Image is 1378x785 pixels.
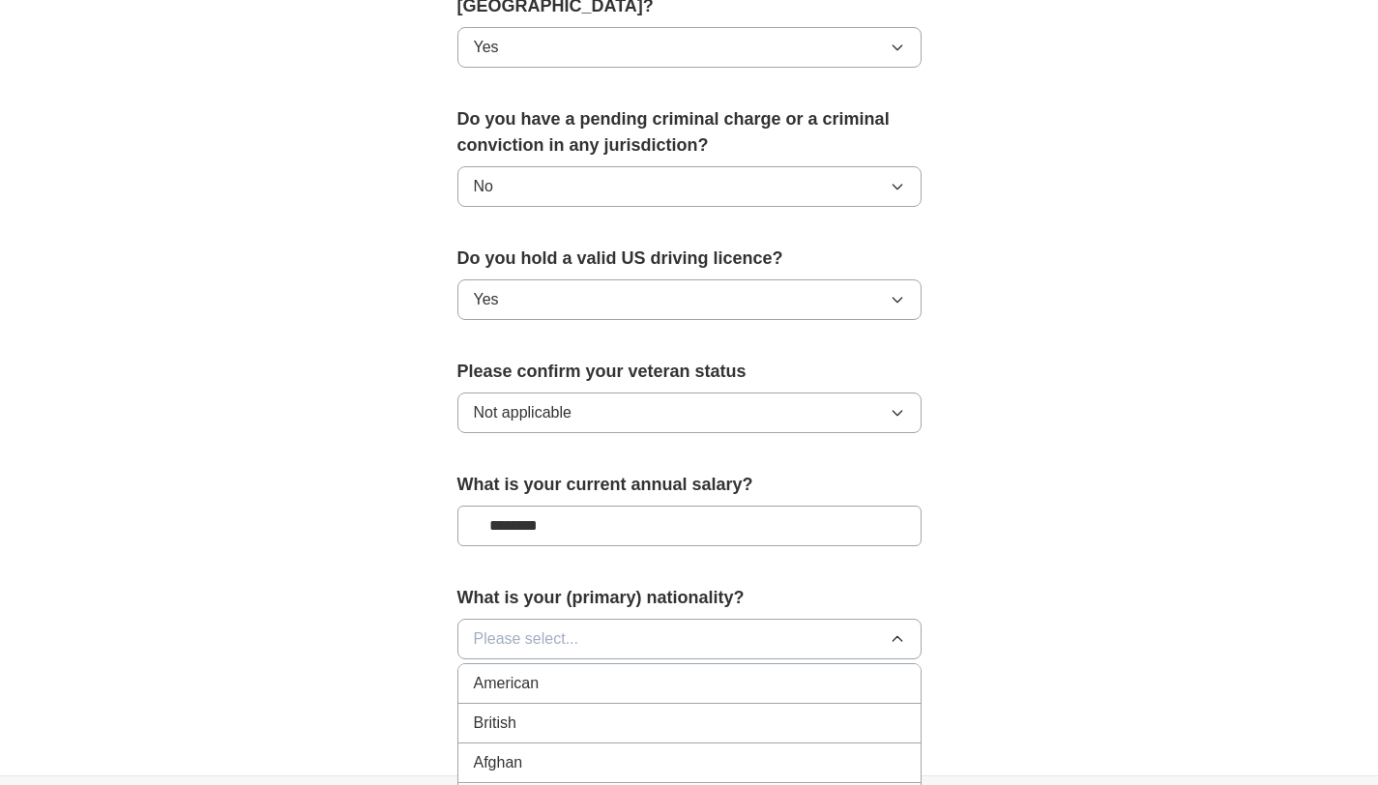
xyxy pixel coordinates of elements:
button: Yes [457,27,922,68]
label: What is your current annual salary? [457,472,922,498]
span: Yes [474,288,499,311]
button: Not applicable [457,392,922,433]
span: Not applicable [474,401,572,424]
span: Please select... [474,627,579,651]
span: British [474,712,516,735]
span: Afghan [474,751,523,774]
label: Do you hold a valid US driving licence? [457,246,922,272]
span: No [474,175,493,198]
span: American [474,672,540,695]
button: Please select... [457,619,922,659]
button: No [457,166,922,207]
span: Yes [474,36,499,59]
label: What is your (primary) nationality? [457,585,922,611]
button: Yes [457,279,922,320]
label: Do you have a pending criminal charge or a criminal conviction in any jurisdiction? [457,106,922,159]
label: Please confirm your veteran status [457,359,922,385]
